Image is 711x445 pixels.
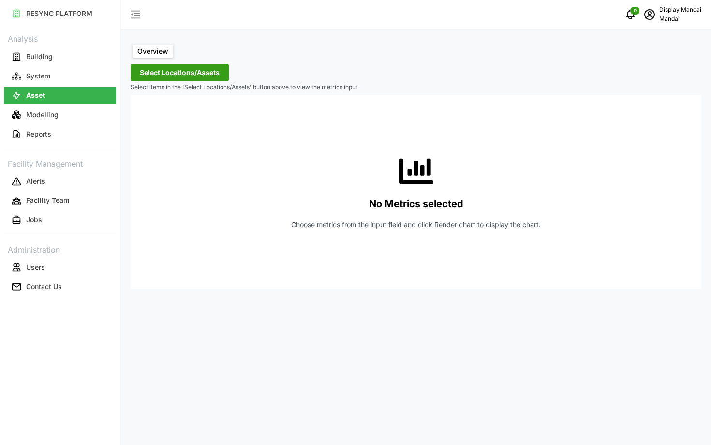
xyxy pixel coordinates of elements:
[4,172,116,191] a: Alerts
[4,173,116,190] button: Alerts
[4,124,116,144] a: Reports
[26,71,50,81] p: System
[26,52,53,61] p: Building
[26,262,45,272] p: Users
[659,5,701,15] p: Display Mandai
[4,259,116,276] button: Users
[4,47,116,66] a: Building
[621,5,640,24] button: notifications
[137,47,168,55] span: Overview
[4,105,116,124] a: Modelling
[4,5,116,22] button: RESYNC PLATFORM
[4,125,116,143] button: Reports
[4,211,116,230] a: Jobs
[4,156,116,170] p: Facility Management
[4,66,116,86] a: System
[4,106,116,123] button: Modelling
[634,7,637,14] span: 0
[131,83,701,92] p: Select items in the 'Select Locations/Assets' button above to view the metrics input
[659,15,701,24] p: Mandai
[4,191,116,211] a: Facility Team
[4,242,116,256] p: Administration
[291,220,541,230] p: Choose metrics from the input field and click Render chart to display the chart.
[140,64,220,81] span: Select Locations/Assets
[4,4,116,23] a: RESYNC PLATFORM
[4,67,116,85] button: System
[26,176,45,186] p: Alerts
[4,48,116,65] button: Building
[4,212,116,229] button: Jobs
[26,196,69,205] p: Facility Team
[26,129,51,139] p: Reports
[26,215,42,225] p: Jobs
[26,9,92,18] p: RESYNC PLATFORM
[26,91,45,100] p: Asset
[640,5,659,24] button: schedule
[4,86,116,105] a: Asset
[4,258,116,277] a: Users
[369,196,463,212] p: No Metrics selected
[4,278,116,295] button: Contact Us
[4,31,116,45] p: Analysis
[4,87,116,104] button: Asset
[131,64,229,81] button: Select Locations/Assets
[26,282,62,292] p: Contact Us
[4,277,116,296] a: Contact Us
[4,192,116,210] button: Facility Team
[26,110,59,120] p: Modelling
